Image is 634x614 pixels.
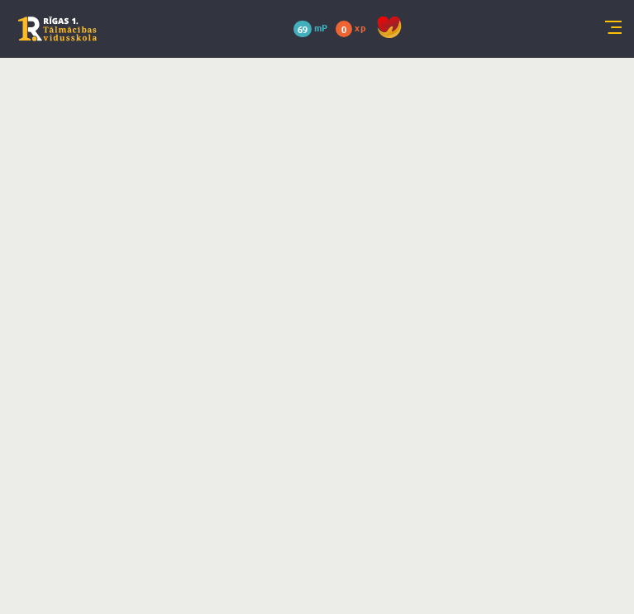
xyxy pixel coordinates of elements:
span: 0 [336,21,352,37]
a: 0 xp [336,21,374,34]
span: 69 [293,21,312,37]
span: xp [355,21,365,34]
span: mP [314,21,327,34]
a: Rīgas 1. Tālmācības vidusskola [18,17,97,41]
